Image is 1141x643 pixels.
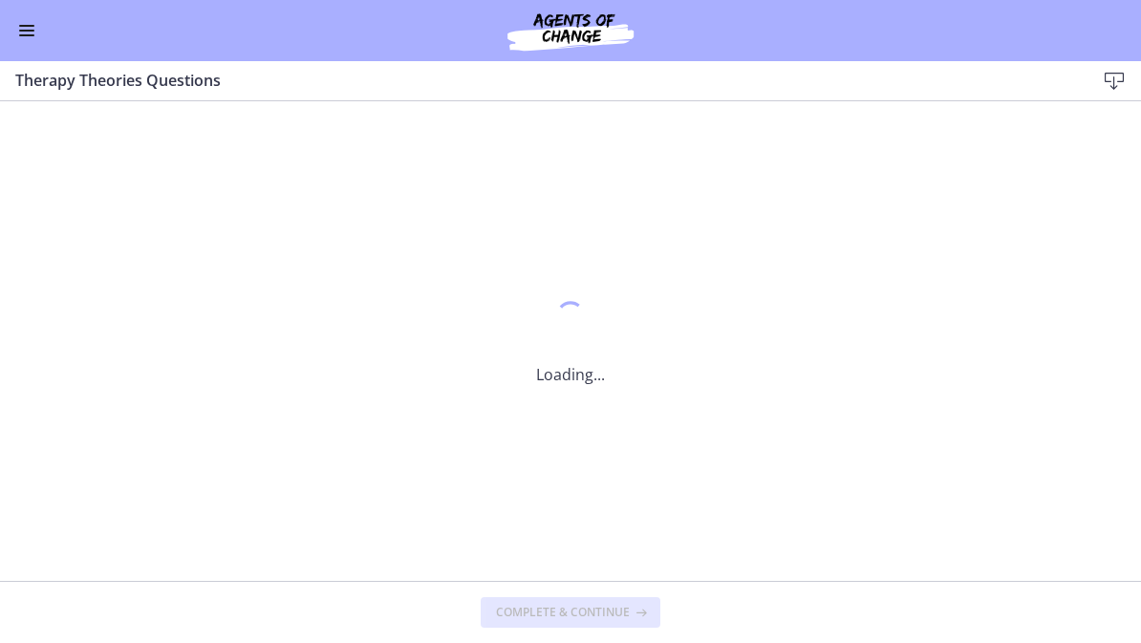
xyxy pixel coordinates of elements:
button: Complete & continue [481,597,660,628]
img: Agents of Change [456,8,685,54]
div: 1 [536,296,605,340]
p: Loading... [536,363,605,386]
span: Complete & continue [496,605,630,620]
h3: Therapy Theories Questions [15,69,1065,92]
button: Enable menu [15,19,38,42]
